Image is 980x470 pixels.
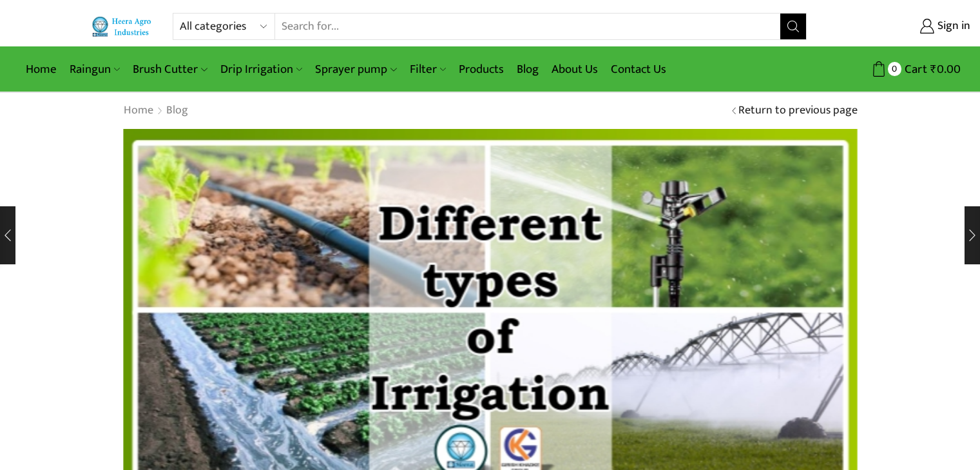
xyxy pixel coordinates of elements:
[452,54,510,84] a: Products
[309,54,403,84] a: Sprayer pump
[166,103,189,119] a: Blog
[604,54,673,84] a: Contact Us
[738,103,858,119] a: Return to previous page
[930,59,961,79] bdi: 0.00
[63,54,126,84] a: Raingun
[19,54,63,84] a: Home
[934,18,970,35] span: Sign in
[888,62,901,75] span: 0
[901,61,927,78] span: Cart
[545,54,604,84] a: About Us
[126,54,213,84] a: Brush Cutter
[123,103,154,119] a: Home
[214,54,309,84] a: Drip Irrigation
[403,54,452,84] a: Filter
[820,57,961,81] a: 0 Cart ₹0.00
[780,14,806,39] button: Search button
[275,14,781,39] input: Search for...
[930,59,937,79] span: ₹
[510,54,545,84] a: Blog
[826,15,970,38] a: Sign in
